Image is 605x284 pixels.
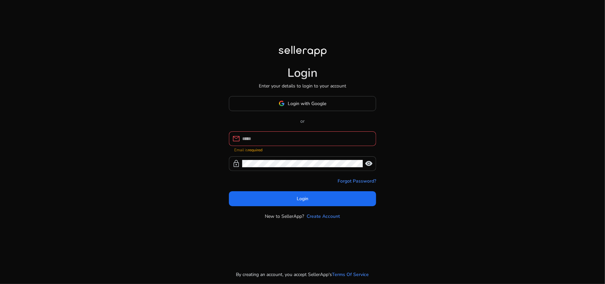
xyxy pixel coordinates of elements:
h1: Login [287,66,318,80]
strong: required [248,147,262,153]
p: Enter your details to login to your account [259,82,346,89]
p: New to SellerApp? [265,213,304,220]
button: Login [229,191,376,206]
img: google-logo.svg [279,100,285,106]
span: Login with Google [288,100,327,107]
a: Create Account [307,213,340,220]
button: Login with Google [229,96,376,111]
p: or [229,118,376,125]
a: Terms Of Service [332,271,369,278]
span: visibility [365,160,373,168]
span: lock [232,160,240,168]
a: Forgot Password? [338,178,376,185]
span: mail [232,135,240,143]
span: Login [297,195,308,202]
mat-error: Email is [234,146,371,153]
